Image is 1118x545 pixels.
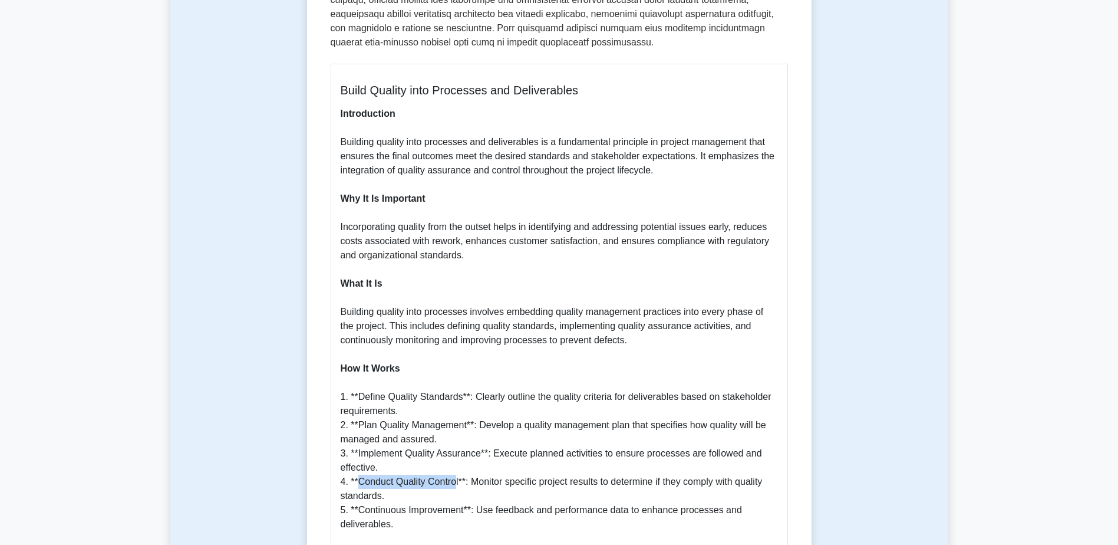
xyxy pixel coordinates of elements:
[341,83,778,97] h5: Build Quality into Processes and Deliverables
[341,278,382,288] b: What It Is
[341,109,395,119] b: Introduction
[341,363,400,373] b: How It Works
[341,193,426,203] b: Why It Is Important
